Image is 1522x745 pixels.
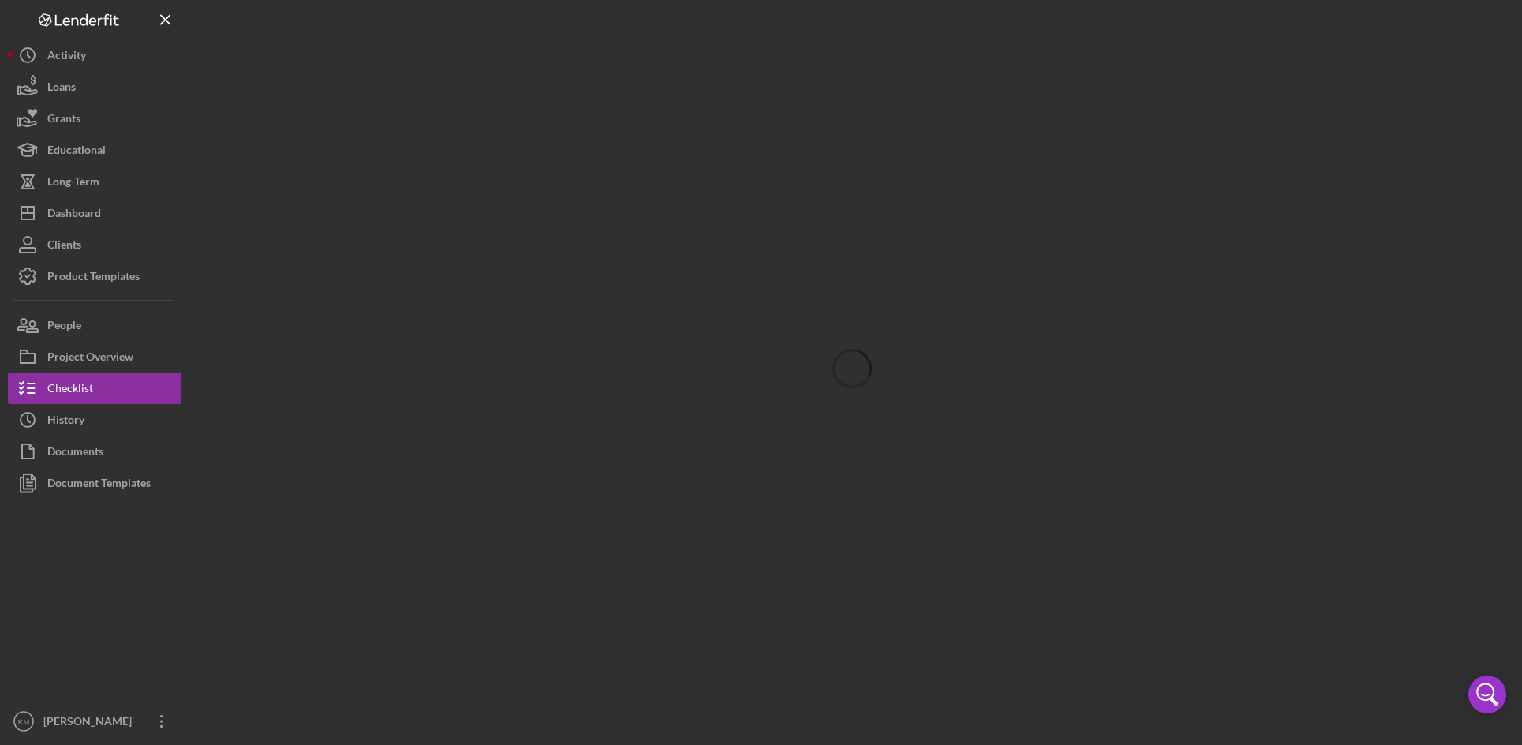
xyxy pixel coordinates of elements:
button: People [8,309,181,341]
div: [PERSON_NAME] [39,706,142,741]
div: Open Intercom Messenger [1468,676,1506,713]
div: Dashboard [47,197,101,233]
div: Documents [47,436,103,471]
div: Checklist [47,372,93,408]
button: Grants [8,103,181,134]
div: Document Templates [47,467,151,503]
div: Educational [47,134,106,170]
div: Loans [47,71,76,107]
div: Long-Term [47,166,99,201]
div: Product Templates [47,260,140,296]
text: KM [18,717,29,726]
button: Document Templates [8,467,181,499]
div: Activity [47,39,86,75]
button: Long-Term [8,166,181,197]
button: Project Overview [8,341,181,372]
button: Clients [8,229,181,260]
button: KM[PERSON_NAME] [8,706,181,737]
div: Grants [47,103,80,138]
button: Documents [8,436,181,467]
div: History [47,404,84,440]
button: History [8,404,181,436]
button: Loans [8,71,181,103]
button: Product Templates [8,260,181,292]
div: Project Overview [47,341,133,376]
div: People [47,309,81,345]
div: Clients [47,229,81,264]
button: Educational [8,134,181,166]
button: Dashboard [8,197,181,229]
button: Checklist [8,372,181,404]
button: Activity [8,39,181,71]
